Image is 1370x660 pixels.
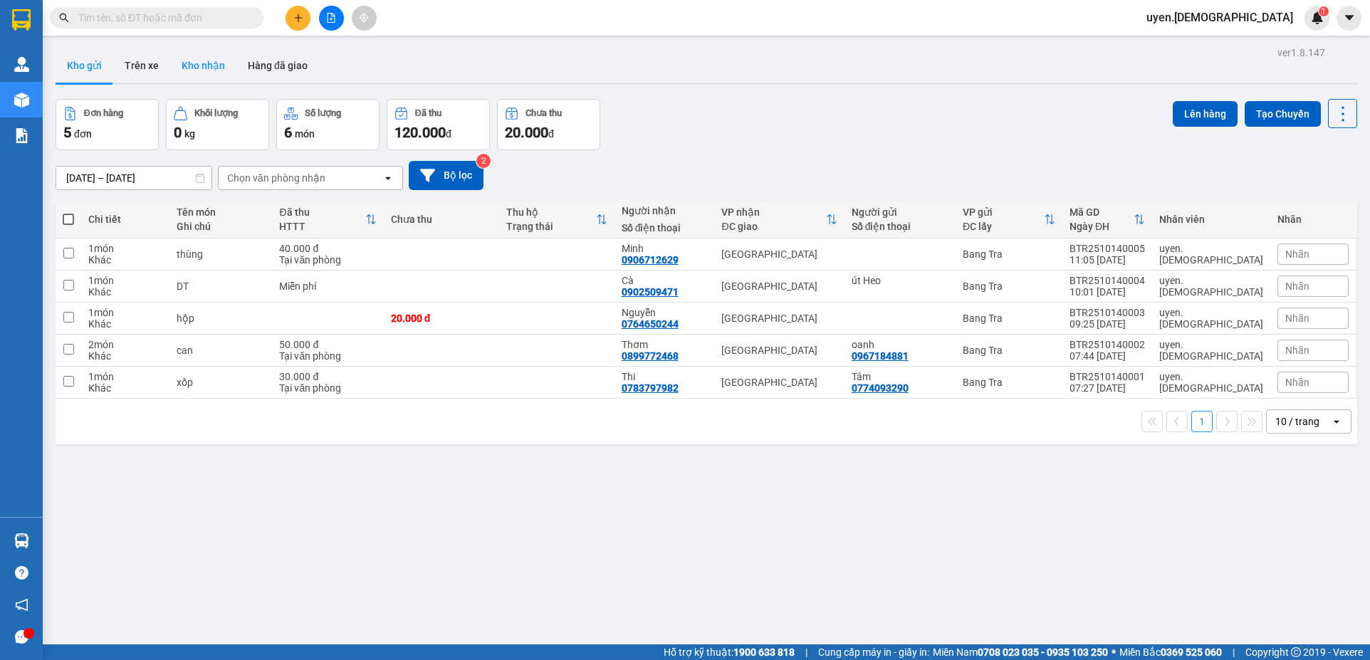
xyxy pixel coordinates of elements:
div: Bang Tra [963,248,1055,260]
div: 20.000 đ [391,313,492,324]
div: oanh [852,339,948,350]
button: Hàng đã giao [236,48,319,83]
button: plus [286,6,310,31]
span: | [1233,644,1235,660]
div: 1 món [88,243,162,254]
svg: open [382,172,394,184]
div: uyen.bahai [1159,339,1263,362]
div: ĐC lấy [963,221,1044,232]
span: 0 [174,124,182,141]
div: BTR2510140005 [1070,243,1145,254]
div: Số lượng [305,108,341,118]
span: 20.000 [505,124,548,141]
div: Tại văn phòng [279,382,376,394]
div: Bang Tra [963,377,1055,388]
span: Cung cấp máy in - giấy in: [818,644,929,660]
span: plus [293,13,303,23]
th: Toggle SortBy [1062,201,1152,239]
div: Trạng thái [506,221,596,232]
div: 0902509471 [622,286,679,298]
span: Nhãn [1285,377,1309,388]
div: Khác [88,318,162,330]
div: 10:01 [DATE] [1070,286,1145,298]
div: 11:05 [DATE] [1070,254,1145,266]
div: uyen.bahai [1159,307,1263,330]
div: Minh [622,243,708,254]
div: 0764650244 [622,318,679,330]
div: 1 món [88,275,162,286]
div: ĐC giao [721,221,825,232]
div: Khối lượng [194,108,238,118]
div: uyen.bahai [1159,371,1263,394]
div: Khác [88,286,162,298]
div: [GEOGRAPHIC_DATA] [721,313,837,324]
div: Ghi chú [177,221,266,232]
button: Bộ lọc [409,161,483,190]
input: Select a date range. [56,167,211,189]
div: Bang Tra [963,281,1055,292]
span: question-circle [15,566,28,580]
div: 1 món [88,371,162,382]
div: [GEOGRAPHIC_DATA] [721,345,837,356]
div: 0906712629 [622,254,679,266]
button: caret-down [1337,6,1361,31]
div: Mã GD [1070,206,1134,218]
div: Khác [88,350,162,362]
span: copyright [1291,647,1301,657]
div: 0967184881 [852,350,909,362]
img: icon-new-feature [1311,11,1324,24]
div: Nguyễn [622,307,708,318]
span: message [15,630,28,644]
div: Đã thu [279,206,365,218]
span: Miền Bắc [1119,644,1222,660]
div: 09:25 [DATE] [1070,318,1145,330]
div: VP gửi [963,206,1044,218]
div: 50.000 đ [279,339,376,350]
button: aim [352,6,377,31]
span: Nhãn [1285,313,1309,324]
button: Số lượng6món [276,99,380,150]
div: Đơn hàng [84,108,123,118]
div: [GEOGRAPHIC_DATA] [721,377,837,388]
div: [GEOGRAPHIC_DATA] [721,248,837,260]
div: DT [177,281,266,292]
div: xốp [177,377,266,388]
button: Chưa thu20.000đ [497,99,600,150]
button: Lên hàng [1173,101,1238,127]
div: can [177,345,266,356]
div: 2 món [88,339,162,350]
div: 10 / trang [1275,414,1319,429]
img: warehouse-icon [14,57,29,72]
img: warehouse-icon [14,533,29,548]
div: Tại văn phòng [279,350,376,362]
div: 07:44 [DATE] [1070,350,1145,362]
span: uyen.[DEMOGRAPHIC_DATA] [1135,9,1304,26]
button: Kho gửi [56,48,113,83]
sup: 1 [1319,6,1329,16]
div: Khác [88,254,162,266]
div: BTR2510140004 [1070,275,1145,286]
span: Hỗ trợ kỹ thuật: [664,644,795,660]
span: đ [446,128,451,140]
th: Toggle SortBy [272,201,383,239]
th: Toggle SortBy [714,201,844,239]
img: logo-vxr [12,9,31,31]
span: Nhãn [1285,281,1309,292]
div: 07:27 [DATE] [1070,382,1145,394]
span: search [59,13,69,23]
span: | [805,644,807,660]
th: Toggle SortBy [956,201,1062,239]
div: Bang Tra [963,313,1055,324]
div: uyen.bahai [1159,243,1263,266]
th: Toggle SortBy [499,201,615,239]
div: 0783797982 [622,382,679,394]
span: caret-down [1343,11,1356,24]
button: file-add [319,6,344,31]
div: Chưa thu [391,214,492,225]
input: Tìm tên, số ĐT hoặc mã đơn [78,10,246,26]
div: Người gửi [852,206,948,218]
strong: 1900 633 818 [733,646,795,658]
div: BTR2510140001 [1070,371,1145,382]
span: kg [184,128,195,140]
div: 0899772468 [622,350,679,362]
